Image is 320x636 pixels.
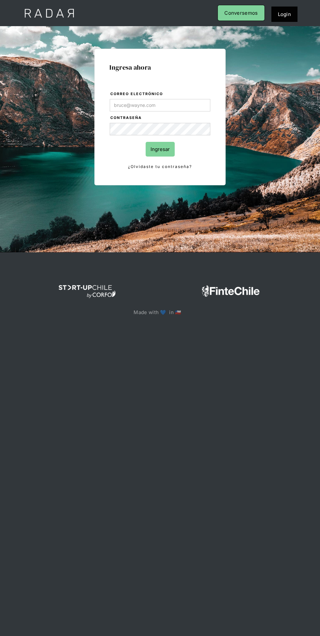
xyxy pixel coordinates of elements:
input: Ingresar [146,142,175,157]
p: Made with 💙 in 🇨🇱 [134,308,186,317]
form: Login Form [109,91,210,170]
a: Conversemos [217,5,264,21]
a: ¿Olvidaste tu contraseña? [110,163,210,170]
input: bruce@wayne.com [110,99,210,111]
a: Login [271,7,298,22]
label: Contraseña [110,115,210,121]
h1: Ingresa ahora [109,64,210,71]
label: Correo electrónico [110,91,210,97]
